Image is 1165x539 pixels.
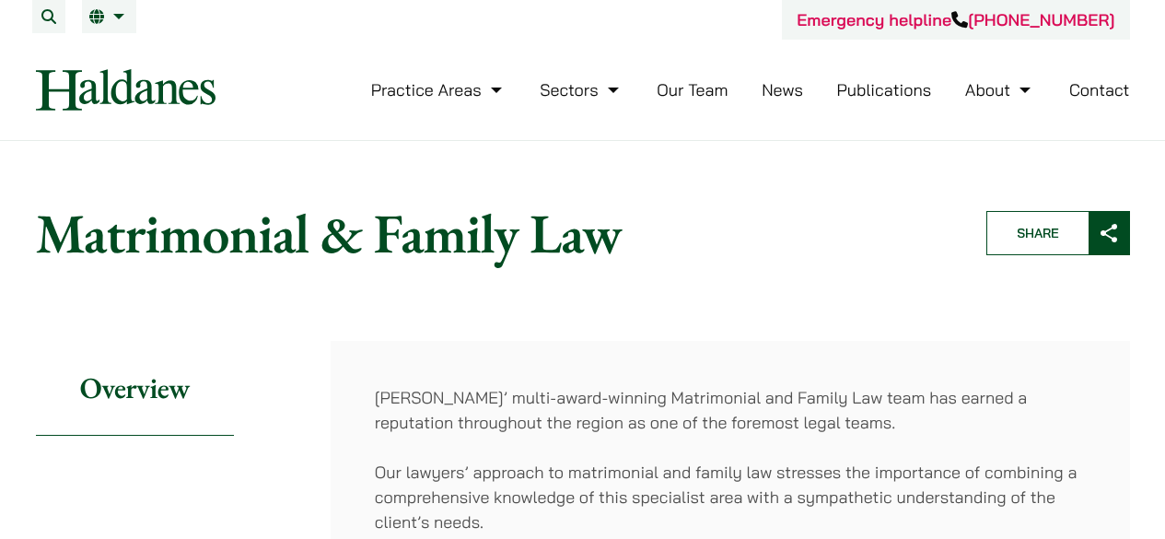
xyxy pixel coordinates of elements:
[375,460,1086,534] p: Our lawyers’ approach to matrimonial and family law stresses the importance of combining a compre...
[371,79,507,100] a: Practice Areas
[1069,79,1130,100] a: Contact
[762,79,803,100] a: News
[36,200,955,266] h1: Matrimonial & Family Law
[36,69,216,111] img: Logo of Haldanes
[965,79,1035,100] a: About
[657,79,728,100] a: Our Team
[987,212,1089,254] span: Share
[89,9,129,24] a: EN
[986,211,1130,255] button: Share
[375,385,1086,435] p: [PERSON_NAME]’ multi-award-winning Matrimonial and Family Law team has earned a reputation throug...
[837,79,932,100] a: Publications
[797,9,1114,30] a: Emergency helpline[PHONE_NUMBER]
[36,341,234,436] h2: Overview
[540,79,623,100] a: Sectors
